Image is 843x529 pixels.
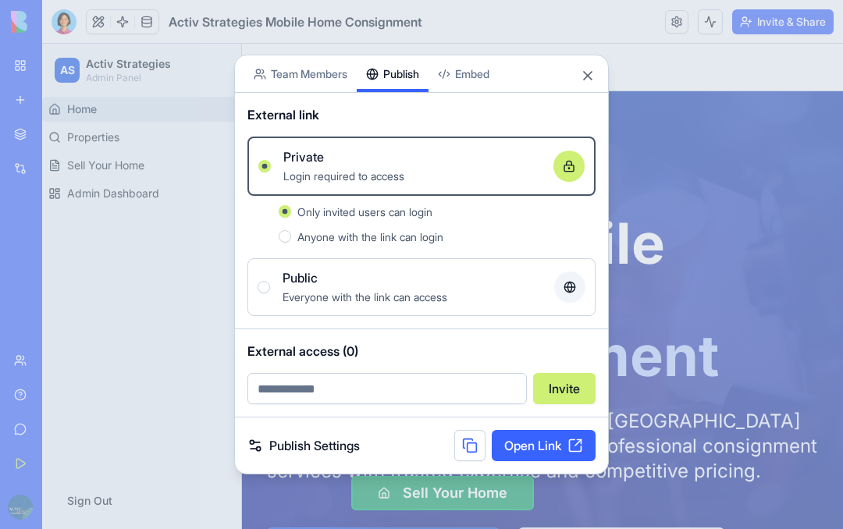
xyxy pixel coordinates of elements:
[279,205,291,218] button: Only invited users can login
[247,342,596,360] span: External access (0)
[283,268,318,287] span: Public
[225,165,623,289] span: Quality Mobile Homes
[492,430,596,461] a: Open Link
[429,55,499,92] button: Embed
[309,432,492,467] button: Sell Your Home
[44,12,129,28] h2: Activ Strategies
[283,169,404,183] span: Login required to access
[283,147,324,166] span: Private
[309,443,492,459] a: Sell Your Home
[44,28,129,41] p: Admin Panel
[258,281,270,293] button: PublicEveryone with the link can access
[247,105,319,124] span: External link
[25,86,77,101] span: Properties
[225,484,457,518] button: Browse Mobile Homes
[225,284,776,340] span: on Consignment
[283,290,447,304] span: Everyone with the link can access
[25,114,102,130] span: Sell Your Home
[225,365,776,440] p: Discover exceptional mobile homes in [GEOGRAPHIC_DATA][US_STATE] and surrounding areas. Professio...
[297,230,443,243] span: Anyone with the link can login
[25,58,55,73] span: Home
[476,484,682,518] button: Sell Your Mobile Home
[357,55,429,92] button: Publish
[580,68,596,83] button: Close
[258,160,271,172] button: PrivateLogin required to access
[244,55,357,92] button: Team Members
[247,436,360,455] a: Publish Settings
[279,230,291,243] button: Anyone with the link can login
[225,123,443,153] div: Premier Mobile Home Consignment
[12,442,187,473] button: Sign Out
[25,142,117,158] span: Admin Dashboard
[297,205,432,218] span: Only invited users can login
[18,19,33,34] span: AS
[533,373,596,404] button: Invite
